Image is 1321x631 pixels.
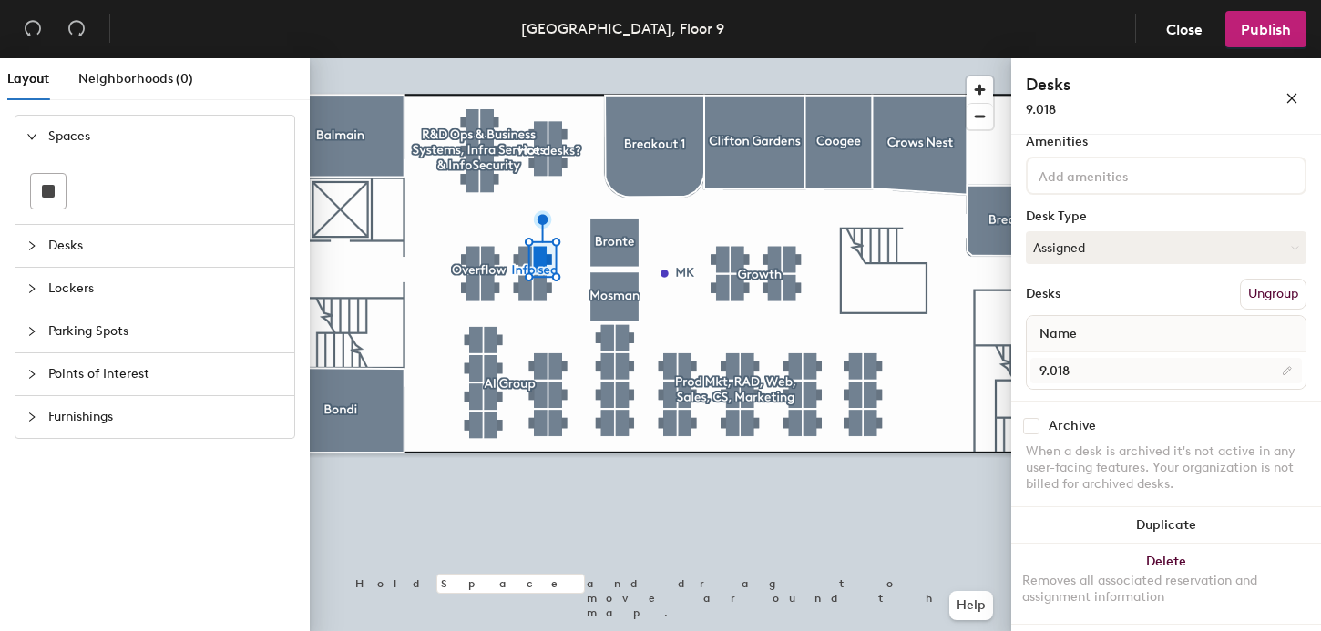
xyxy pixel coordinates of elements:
input: Add amenities [1035,164,1199,186]
span: Spaces [48,116,283,158]
div: Desk Type [1026,209,1306,224]
button: Undo (⌘ + Z) [15,11,51,47]
div: Amenities [1026,135,1306,149]
div: Archive [1049,419,1096,433]
button: Ungroup [1240,279,1306,310]
span: undo [24,19,42,37]
span: collapsed [26,326,37,337]
span: Name [1030,318,1086,351]
span: close [1285,92,1298,105]
span: Furnishings [48,396,283,438]
button: Help [949,591,993,620]
div: [GEOGRAPHIC_DATA], Floor 9 [521,17,724,40]
span: collapsed [26,369,37,380]
button: Publish [1225,11,1306,47]
div: Removes all associated reservation and assignment information [1022,573,1310,606]
input: Unnamed desk [1030,358,1302,383]
span: Parking Spots [48,310,283,352]
button: Close [1151,11,1218,47]
span: Lockers [48,268,283,310]
button: Redo (⌘ + ⇧ + Z) [58,11,95,47]
span: collapsed [26,412,37,422]
span: collapsed [26,283,37,294]
span: Desks [48,225,283,267]
span: Close [1166,21,1203,38]
button: Duplicate [1011,507,1321,544]
button: DeleteRemoves all associated reservation and assignment information [1011,544,1321,624]
span: 9.018 [1026,102,1056,117]
div: Desks [1026,287,1060,301]
h4: Desks [1026,73,1226,97]
span: expanded [26,131,37,142]
span: Neighborhoods (0) [78,71,193,87]
span: Points of Interest [48,353,283,395]
span: Layout [7,71,49,87]
button: Assigned [1026,231,1306,264]
div: When a desk is archived it's not active in any user-facing features. Your organization is not bil... [1026,443,1306,493]
span: Publish [1241,21,1291,38]
span: collapsed [26,240,37,251]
